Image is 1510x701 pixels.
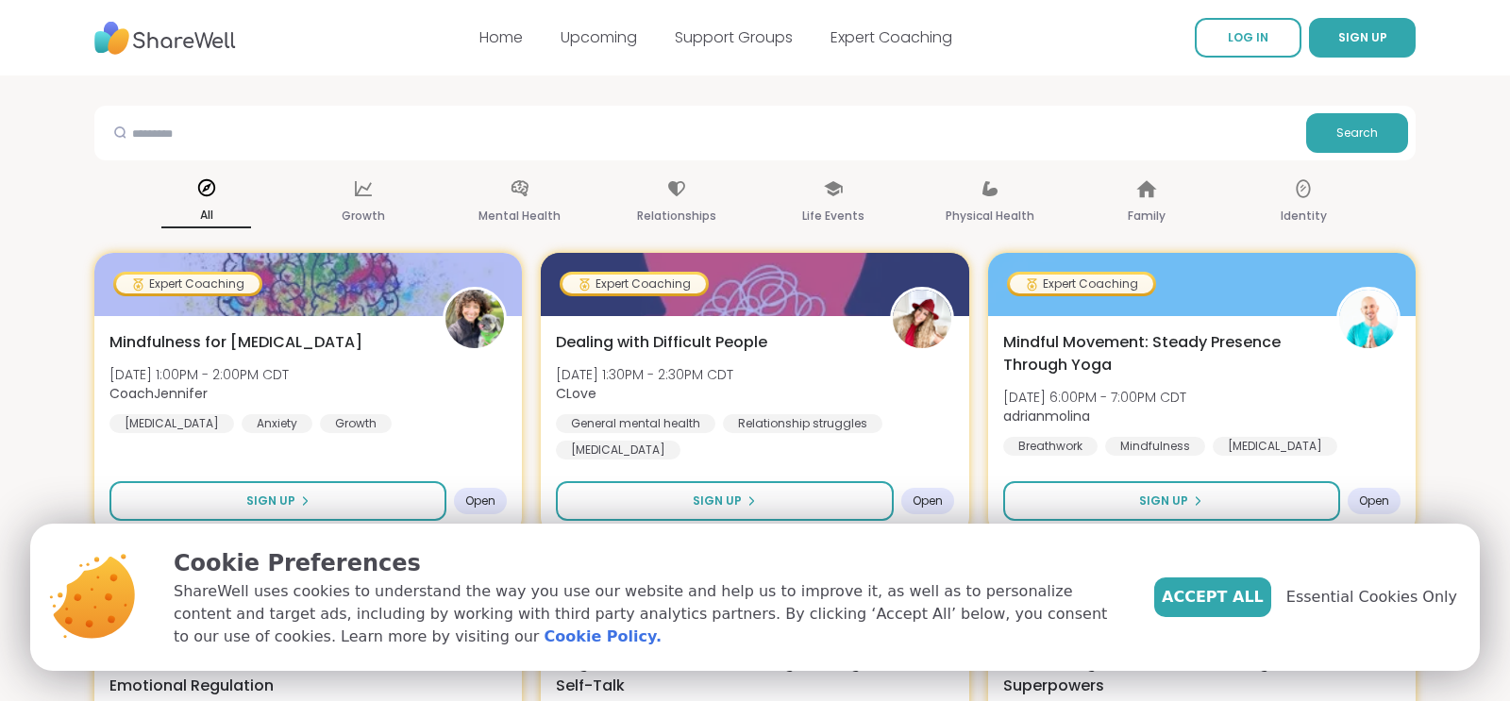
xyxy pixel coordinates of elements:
span: Sign Up [1139,492,1188,509]
button: Accept All [1154,577,1271,617]
b: adrianmolina [1003,407,1090,426]
span: [DATE] 1:00PM - 2:00PM CDT [109,365,289,384]
b: CLove [556,384,596,403]
p: Life Events [802,205,864,227]
span: Search [1336,125,1378,142]
div: Anxiety [242,414,312,433]
span: Mindful Movement: Steady Presence Through Yoga [1003,331,1316,376]
button: Sign Up [1003,481,1340,521]
span: Dealing with Difficult People [556,331,767,354]
span: Open [913,493,943,509]
p: Relationships [637,205,716,227]
div: Relationship struggles [723,414,882,433]
span: Open [1359,493,1389,509]
span: Cognitive Behavioral Coaching: Shifting Self-Talk [556,652,868,697]
p: Family [1128,205,1166,227]
span: Open [465,493,495,509]
p: All [161,204,251,228]
button: Sign Up [556,481,893,521]
p: Mental Health [478,205,561,227]
span: [DATE] 6:00PM - 7:00PM CDT [1003,388,1186,407]
div: Growth [320,414,392,433]
img: adrianmolina [1339,290,1398,348]
span: From Overwhelmed to Anchored: Emotional Regulation [109,652,422,697]
div: [MEDICAL_DATA] [109,414,234,433]
span: SIGN UP [1338,29,1387,45]
span: Essential Cookies Only [1286,586,1457,609]
a: Cookie Policy. [545,626,662,648]
span: Sign Up [693,492,742,509]
p: Cookie Preferences [174,546,1124,580]
img: CLove [893,290,951,348]
button: Search [1306,113,1408,153]
div: [MEDICAL_DATA] [1213,437,1337,456]
p: Physical Health [946,205,1034,227]
div: [MEDICAL_DATA] [556,441,680,459]
p: Identity [1281,205,1327,227]
span: Sign Up [246,492,295,509]
p: Growth [342,205,385,227]
div: Expert Coaching [562,275,706,293]
span: Neurodivergent & Proud: Unlocking ND Superpowers [1003,652,1316,697]
a: Upcoming [561,26,637,48]
div: Expert Coaching [1010,275,1153,293]
a: Support Groups [675,26,793,48]
span: Mindfulness for [MEDICAL_DATA] [109,331,362,354]
a: Expert Coaching [830,26,952,48]
img: CoachJennifer [445,290,504,348]
div: Expert Coaching [116,275,260,293]
img: ShareWell Nav Logo [94,12,236,64]
span: Accept All [1162,586,1264,609]
button: SIGN UP [1309,18,1416,58]
p: ShareWell uses cookies to understand the way you use our website and help us to improve it, as we... [174,580,1124,648]
a: Home [479,26,523,48]
span: [DATE] 1:30PM - 2:30PM CDT [556,365,733,384]
div: General mental health [556,414,715,433]
span: LOG IN [1228,29,1268,45]
div: Breathwork [1003,437,1098,456]
button: Sign Up [109,481,446,521]
a: LOG IN [1195,18,1301,58]
div: Mindfulness [1105,437,1205,456]
b: CoachJennifer [109,384,208,403]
